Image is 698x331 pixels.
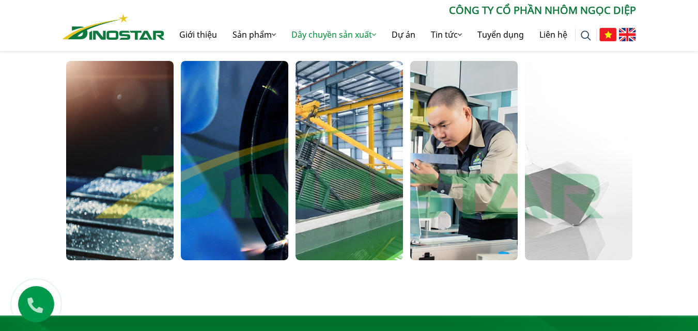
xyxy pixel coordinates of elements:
img: English [619,28,636,41]
a: Sản phẩm [225,18,284,51]
a: Liên hệ [532,18,575,51]
a: Tin tức [423,18,470,51]
a: Dây chuyền sản xuất [284,18,384,51]
a: Tuyển dụng [470,18,532,51]
a: Dự án [384,18,423,51]
img: Tiếng Việt [599,28,616,41]
p: CÔNG TY CỔ PHẦN NHÔM NGỌC DIỆP [165,3,636,18]
a: Giới thiệu [172,18,225,51]
img: Nhôm Dinostar [63,14,165,40]
img: search [581,30,591,41]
